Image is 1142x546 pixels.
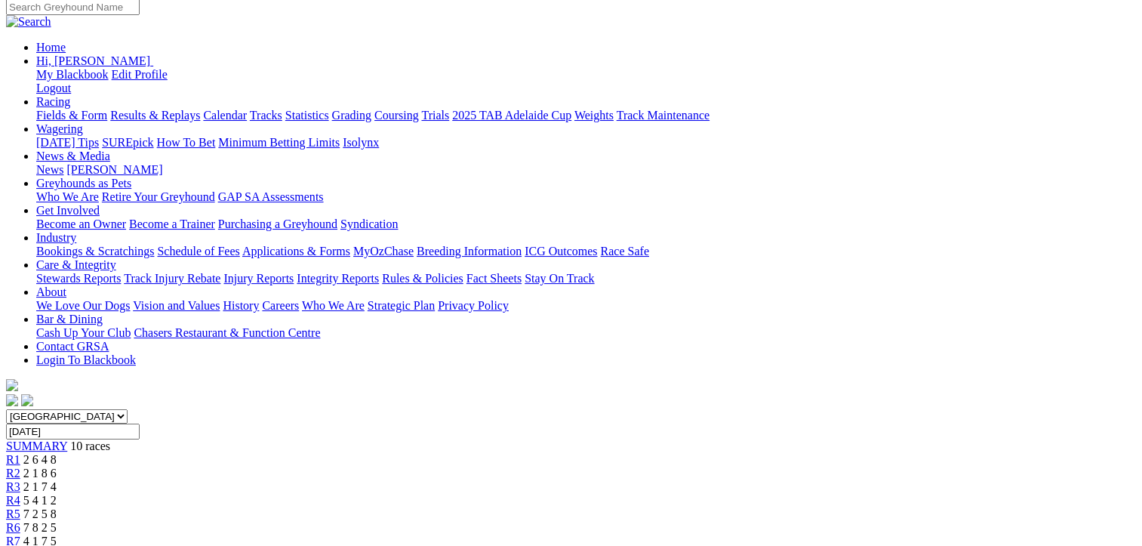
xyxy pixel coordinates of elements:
a: My Blackbook [36,68,109,81]
a: Contact GRSA [36,340,109,353]
span: 10 races [70,440,110,452]
a: R1 [6,453,20,466]
a: Wagering [36,122,83,135]
a: Hi, [PERSON_NAME] [36,54,153,67]
div: Care & Integrity [36,272,1136,285]
img: Search [6,15,51,29]
span: 5 4 1 2 [23,494,57,507]
a: How To Bet [157,136,216,149]
a: Greyhounds as Pets [36,177,131,190]
a: ICG Outcomes [525,245,597,258]
div: Wagering [36,136,1136,150]
a: Calendar [203,109,247,122]
a: We Love Our Dogs [36,299,130,312]
a: SUREpick [102,136,153,149]
a: Strategic Plan [368,299,435,312]
div: News & Media [36,163,1136,177]
a: History [223,299,259,312]
span: 2 1 8 6 [23,467,57,480]
a: [PERSON_NAME] [66,163,162,176]
a: Stewards Reports [36,272,121,285]
a: Cash Up Your Club [36,326,131,339]
a: Integrity Reports [297,272,379,285]
a: Breeding Information [417,245,522,258]
img: facebook.svg [6,394,18,406]
span: 7 2 5 8 [23,507,57,520]
div: Racing [36,109,1136,122]
a: Grading [332,109,371,122]
a: Fact Sheets [466,272,522,285]
a: Become a Trainer [129,217,215,230]
a: R4 [6,494,20,507]
a: Schedule of Fees [157,245,239,258]
a: Get Involved [36,204,100,217]
a: Isolynx [343,136,379,149]
a: R2 [6,467,20,480]
a: Become an Owner [36,217,126,230]
a: Industry [36,231,76,244]
a: Purchasing a Greyhound [218,217,337,230]
a: Applications & Forms [242,245,350,258]
a: Login To Blackbook [36,353,136,366]
a: Chasers Restaurant & Function Centre [134,326,320,339]
div: Get Involved [36,217,1136,231]
a: Care & Integrity [36,258,116,271]
a: Syndication [340,217,398,230]
a: News [36,163,63,176]
span: 2 6 4 8 [23,453,57,466]
a: R6 [6,521,20,534]
a: Bookings & Scratchings [36,245,154,258]
a: Stay On Track [525,272,594,285]
a: Edit Profile [112,68,168,81]
a: MyOzChase [353,245,414,258]
a: Statistics [285,109,329,122]
a: 2025 TAB Adelaide Cup [452,109,571,122]
a: Who We Are [302,299,365,312]
div: About [36,299,1136,313]
a: Home [36,41,66,54]
a: Results & Replays [110,109,200,122]
a: Who We Are [36,190,99,203]
div: Industry [36,245,1136,258]
a: Trials [421,109,449,122]
span: 2 1 7 4 [23,480,57,493]
a: R3 [6,480,20,493]
a: Race Safe [600,245,648,258]
a: News & Media [36,150,110,162]
input: Select date [6,424,140,440]
a: [DATE] Tips [36,136,99,149]
a: SUMMARY [6,440,67,452]
a: Rules & Policies [382,272,463,285]
a: GAP SA Assessments [218,190,324,203]
a: Weights [574,109,614,122]
div: Hi, [PERSON_NAME] [36,68,1136,95]
img: twitter.svg [21,394,33,406]
span: Hi, [PERSON_NAME] [36,54,150,67]
a: Injury Reports [223,272,294,285]
span: 7 8 2 5 [23,521,57,534]
a: Minimum Betting Limits [218,136,340,149]
a: Bar & Dining [36,313,103,325]
a: Privacy Policy [438,299,509,312]
a: Vision and Values [133,299,220,312]
a: Racing [36,95,70,108]
a: Fields & Form [36,109,107,122]
a: Logout [36,82,71,94]
a: Track Maintenance [617,109,710,122]
img: logo-grsa-white.png [6,379,18,391]
a: R5 [6,507,20,520]
a: Retire Your Greyhound [102,190,215,203]
a: About [36,285,66,298]
a: Coursing [374,109,419,122]
a: Tracks [250,109,282,122]
a: Careers [262,299,299,312]
div: Greyhounds as Pets [36,190,1136,204]
div: Bar & Dining [36,326,1136,340]
a: Track Injury Rebate [124,272,220,285]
